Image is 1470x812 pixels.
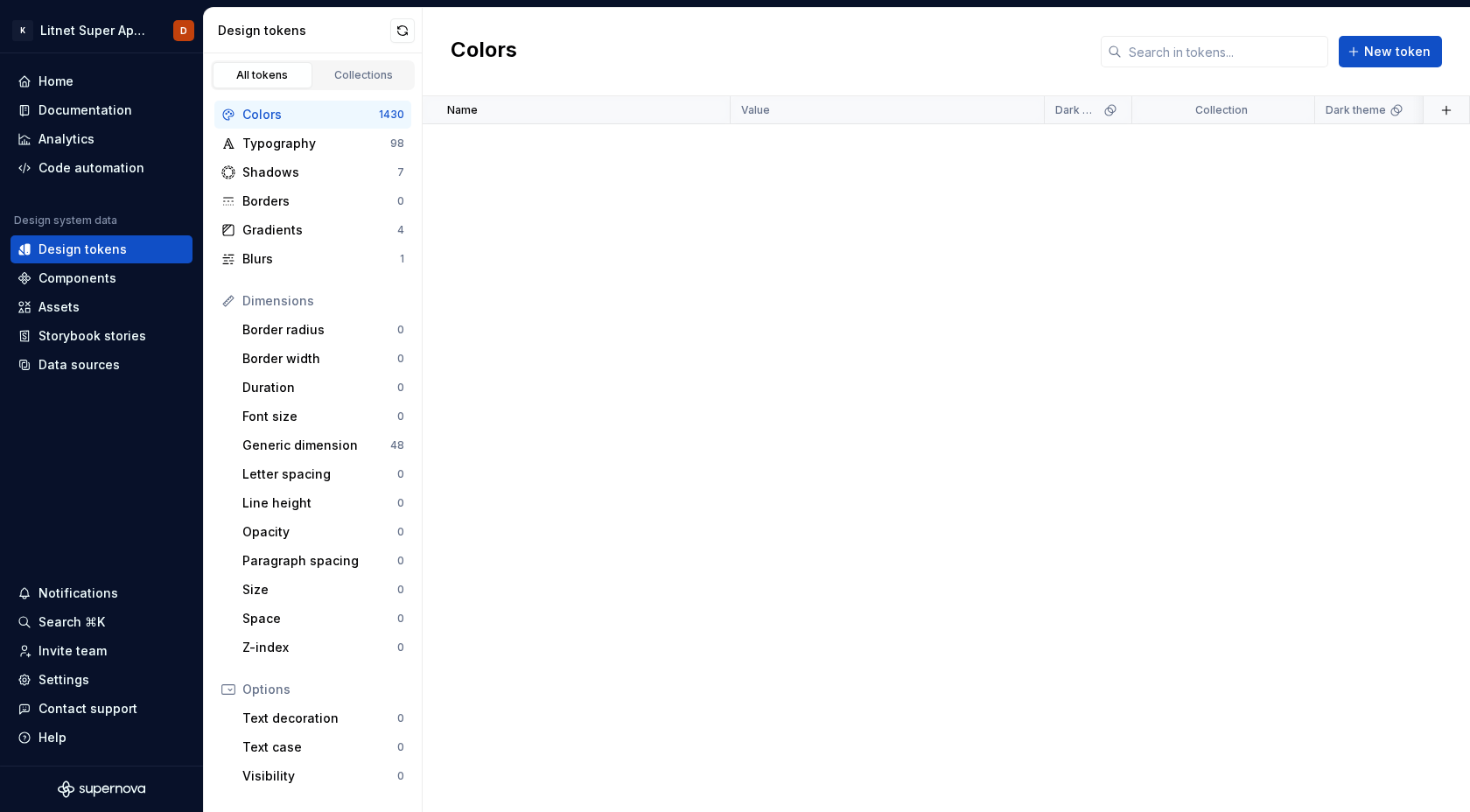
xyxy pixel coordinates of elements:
[38,73,73,90] div: Home
[242,221,397,239] div: Gradients
[10,293,192,321] a: Assets
[451,36,517,67] h2: Colors
[38,327,146,345] div: Storybook stories
[242,710,397,727] div: Text decoration
[242,465,397,483] div: Letter spacing
[397,740,404,754] div: 0
[10,125,192,153] a: Analytics
[447,103,478,117] p: Name
[10,154,192,182] a: Code automation
[38,671,89,689] div: Settings
[242,408,397,425] div: Font size
[58,780,145,798] svg: Supernova Logo
[38,584,118,602] div: Notifications
[10,264,192,292] a: Components
[235,733,411,761] a: Text case0
[214,129,411,157] a: Typography98
[235,374,411,402] a: Duration0
[38,298,80,316] div: Assets
[219,68,306,82] div: All tokens
[10,322,192,350] a: Storybook stories
[242,379,397,396] div: Duration
[214,158,411,186] a: Shadows7
[242,192,397,210] div: Borders
[235,316,411,344] a: Border radius0
[14,213,117,227] div: Design system data
[214,101,411,129] a: Colors1430
[242,321,397,339] div: Border radius
[397,467,404,481] div: 0
[397,496,404,510] div: 0
[10,637,192,665] a: Invite team
[10,695,192,723] button: Contact support
[397,409,404,423] div: 0
[1326,103,1386,117] p: Dark theme
[379,108,404,122] div: 1430
[242,610,397,627] div: Space
[235,460,411,488] a: Letter spacing0
[242,437,390,454] div: Generic dimension
[1055,103,1100,117] p: Dark Mode
[10,579,192,607] button: Notifications
[235,345,411,373] a: Border width0
[242,250,400,268] div: Blurs
[242,552,397,570] div: Paragraph spacing
[242,523,397,541] div: Opacity
[235,518,411,546] a: Opacity0
[242,681,404,698] div: Options
[1195,103,1248,117] p: Collection
[242,135,390,152] div: Typography
[218,22,390,39] div: Design tokens
[10,608,192,636] button: Search ⌘K
[38,101,132,119] div: Documentation
[397,554,404,568] div: 0
[397,640,404,654] div: 0
[38,729,66,746] div: Help
[397,612,404,626] div: 0
[10,67,192,95] a: Home
[242,639,397,656] div: Z-index
[242,767,397,785] div: Visibility
[3,11,199,49] button: KLitnet Super App 2.0.D
[235,704,411,732] a: Text decoration0
[235,605,411,633] a: Space0
[38,613,105,631] div: Search ⌘K
[180,24,187,38] div: D
[38,159,144,177] div: Code automation
[390,136,404,150] div: 98
[242,350,397,367] div: Border width
[397,381,404,395] div: 0
[38,356,120,374] div: Data sources
[397,194,404,208] div: 0
[320,68,408,82] div: Collections
[397,583,404,597] div: 0
[1339,36,1442,67] button: New token
[400,252,404,266] div: 1
[1364,43,1431,60] span: New token
[214,187,411,215] a: Borders0
[38,642,107,660] div: Invite team
[10,351,192,379] a: Data sources
[38,241,127,258] div: Design tokens
[10,666,192,694] a: Settings
[242,164,397,181] div: Shadows
[397,769,404,783] div: 0
[242,738,397,756] div: Text case
[390,438,404,452] div: 48
[40,22,152,39] div: Litnet Super App 2.0.
[1122,36,1328,67] input: Search in tokens...
[12,20,33,41] div: K
[397,525,404,539] div: 0
[741,103,770,117] p: Value
[10,724,192,752] button: Help
[397,352,404,366] div: 0
[214,245,411,273] a: Blurs1
[235,431,411,459] a: Generic dimension48
[235,402,411,430] a: Font size0
[10,96,192,124] a: Documentation
[397,223,404,237] div: 4
[397,323,404,337] div: 0
[242,581,397,598] div: Size
[397,165,404,179] div: 7
[38,269,116,287] div: Components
